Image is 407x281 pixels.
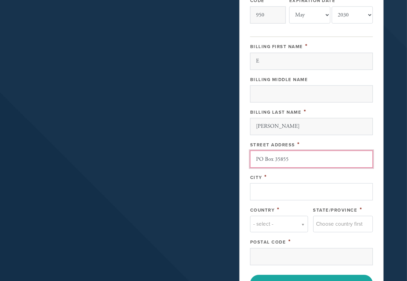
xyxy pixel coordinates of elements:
span: This field is required. [298,141,300,148]
label: Street Address [250,143,295,148]
span: This field is required. [277,206,280,214]
label: Billing Middle Name [250,77,308,83]
span: Choose country first [316,220,363,229]
label: Billing Last Name [250,110,302,115]
label: State/Province [313,208,358,213]
select: Expiration Date month [289,7,330,24]
span: This field is required. [360,206,363,214]
label: Billing First Name [250,44,303,50]
span: This field is required. [288,238,291,246]
span: - select - [253,220,274,229]
span: This field is required. [304,108,306,116]
span: This field is required. [305,43,308,50]
span: This field is required. [265,173,267,181]
label: Postal Code [250,240,286,245]
a: Choose country first [313,216,373,233]
label: City [250,175,262,181]
a: - select - [250,216,308,233]
label: Country [250,208,275,213]
select: Expiration Date year [332,7,373,24]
